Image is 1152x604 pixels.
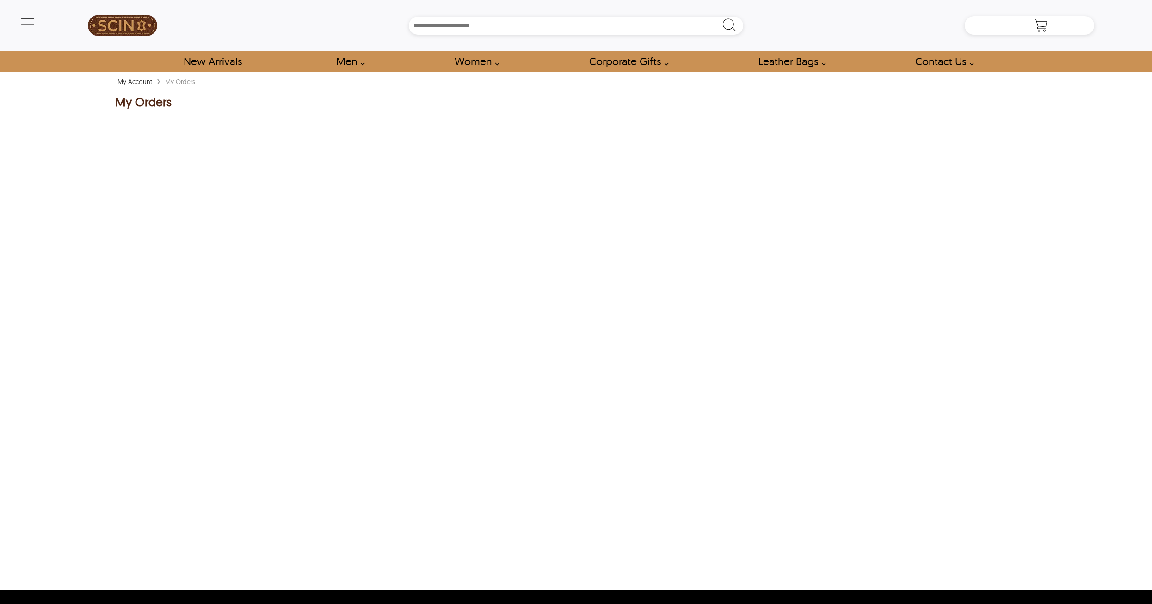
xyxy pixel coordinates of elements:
[173,51,252,72] a: Shop New Arrivals
[444,51,505,72] a: Shop Women Leather Jackets
[326,51,370,72] a: shop men's leather jackets
[905,51,979,72] a: contact-us
[115,95,172,111] h1: My Orders
[1032,18,1050,32] a: Shopping Cart
[88,5,157,46] img: SCIN
[58,5,187,46] a: SCIN
[748,51,831,72] a: Shop Leather Bags
[579,51,674,72] a: Shop Leather Corporate Gifts
[163,77,197,86] div: My Orders
[115,78,154,86] a: My Account
[157,73,160,89] span: ›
